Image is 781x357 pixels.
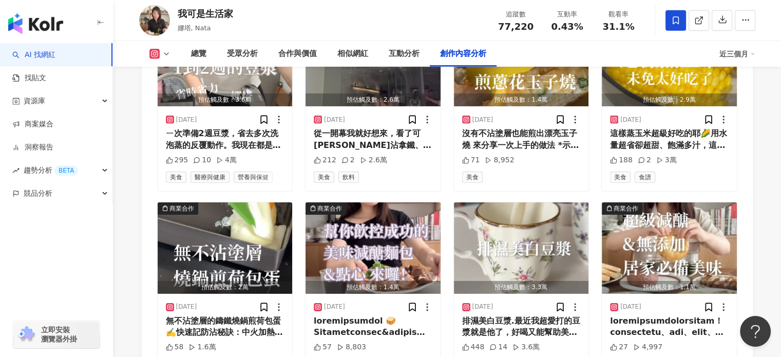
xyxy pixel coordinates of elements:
[12,142,53,153] a: 洞察報告
[472,303,493,311] div: [DATE]
[12,50,55,60] a: searchAI 找網紅
[317,203,342,214] div: 商業合作
[306,281,441,294] div: 預估觸及數：1.4萬
[610,342,628,352] div: 27
[166,155,188,165] div: 295
[454,281,589,294] div: 預估觸及數：3.3萬
[740,316,771,347] iframe: Help Scout Beacon - Open
[620,116,641,124] div: [DATE]
[389,48,420,60] div: 互動分析
[551,22,583,32] span: 0.43%
[193,155,211,165] div: 10
[166,128,284,151] div: ㄧ次準備2週豆漿，省去多次洗泡蒸的反覆動作。我現在都是這樣做，省時省力，可以常喝到自己做、安心又香濃的豆穀漿。 #娜塔 #自製豆漿 #豆漿 #豆漿製作 #自製豆穀漿 #豆穀漿 #豆穀漿製作 #減...
[139,5,170,36] img: KOL Avatar
[462,342,485,352] div: 448
[176,303,197,311] div: [DATE]
[633,342,662,352] div: 4,997
[337,342,366,352] div: 8,803
[599,9,638,20] div: 觀看率
[610,172,631,183] span: 美食
[324,303,345,311] div: [DATE]
[489,342,507,352] div: 14
[278,48,317,60] div: 合作與價值
[166,172,186,183] span: 美食
[12,73,46,83] a: 找貼文
[8,13,63,34] img: logo
[602,93,737,106] div: 預估觸及數：2.9萬
[191,172,230,183] span: 醫療與健康
[610,128,729,151] div: 這樣蒸玉米超級好吃的耶🌽用水量超省卻超甜、飽滿多汁，這樣蒸過回不去，會愛上吃玉米😋原型澱粉控的最愛 *示範用的是小v鑄鐵鍋mini #娜塔 #蒸玉米 #玉米 #玉米煮法 #玉米食譜 #減醣 #減...
[13,321,100,348] a: chrome extension立即安裝 瀏覽器外掛
[360,155,387,165] div: 2.6萬
[158,93,293,106] div: 預估觸及數：3.6萬
[454,93,589,106] div: 預估觸及數：1.4萬
[472,116,493,124] div: [DATE]
[216,155,237,165] div: 4萬
[54,165,78,176] div: BETA
[178,24,211,32] span: 娜塔, Nata
[462,155,480,165] div: 71
[440,48,486,60] div: 創作內容分析
[158,202,293,294] button: 商業合作預估觸及數：2萬
[191,48,206,60] div: 總覽
[485,155,514,165] div: 8,952
[314,155,336,165] div: 212
[719,46,755,62] div: 近三個月
[41,325,77,344] span: 立即安裝 瀏覽器外掛
[462,172,483,183] span: 美食
[24,159,78,182] span: 趨勢分析
[314,172,334,183] span: 美食
[512,342,540,352] div: 3.6萬
[314,315,432,339] div: loremipsumdol 🥪Sitametconsec&adipis！ ✅elit➡️ seddo://eius-tempo.6inci.ut/la4e0d （ma @aliq315 enim...
[635,172,655,183] span: 食譜
[454,202,589,294] button: 預估觸及數：3.3萬
[16,326,36,343] img: chrome extension
[234,172,273,183] span: 營養與保健
[169,203,194,214] div: 商業合作
[614,203,638,214] div: 商業合作
[462,128,581,151] div: 沒有不沾塗層也能煎出漂亮玉子燒 來分享一次上手的做法 *示範用的是小v玉子燒鍋 #娜塔 #小v玉子燒鍋 #小v琺瑯鑄鐵玉子燒鍋 #小v鍋 #玉子燒鍋 #玉子燒 #玉子燒鍋推薦 #蛋料理
[24,182,52,205] span: 競品分析
[548,9,587,20] div: 互動率
[620,303,641,311] div: [DATE]
[497,9,536,20] div: 追蹤數
[338,172,359,183] span: 飲料
[12,167,20,174] span: rise
[454,202,589,294] img: post-image
[24,89,45,112] span: 資源庫
[602,281,737,294] div: 預估觸及數：1.1萬
[498,21,534,32] span: 77,220
[12,119,53,129] a: 商案媒合
[324,116,345,124] div: [DATE]
[602,202,737,294] button: 商業合作預估觸及數：1.1萬
[158,202,293,294] img: post-image
[462,315,581,339] div: 排濕美白豆漿.最近我超愛打的豆漿就是他了，好喝又能幫助美白淡化斑點，想要排濕消水腫也可以常常打來喝（超適合最近三伏天） #娜塔 #排濕美白豆漿 #美白豆漿 #排濕豆漿 #薏仁豆漿 #豆漿食譜 #...
[656,155,677,165] div: 3萬
[638,155,651,165] div: 2
[227,48,258,60] div: 受眾分析
[306,202,441,294] button: 商業合作預估觸及數：1.4萬
[341,155,355,165] div: 2
[158,281,293,294] div: 預估觸及數：2萬
[314,128,432,151] div: 從一開幕我就好想來，看了可[PERSON_NAME]沾拿鐵、人家分享在[GEOGRAPHIC_DATA]的影片就很期待，沒想到來[GEOGRAPHIC_DATA]了。 最喜歡美式，可麗露表現還不...
[176,116,197,124] div: [DATE]
[178,7,233,20] div: 我可是生活家
[337,48,368,60] div: 相似網紅
[602,22,634,32] span: 31.1%
[306,202,441,294] img: post-image
[314,342,332,352] div: 57
[166,315,284,339] div: 無不沾塗層的鑄鐵燒鍋煎荷包蛋 ✍️快速記防沾秘訣：中火加熱1分半→放油→冒煙就熄火→等5~10秒放食材→火力轉最小 *煎荷包蛋要不沾需要一些練習，這個鍋我覺得煎玉子燒最好用！ #娜塔 #小v鍋 ...
[306,93,441,106] div: 預估觸及數：2.6萬
[602,202,737,294] img: post-image
[188,342,216,352] div: 1.6萬
[610,155,633,165] div: 188
[610,315,729,339] div: loremipsumdolorsitam！ consectetu、adi、elit、seddo&eiusmodtemporin、utl、etd、magnaa，enimadmi。veniamqui...
[166,342,184,352] div: 58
